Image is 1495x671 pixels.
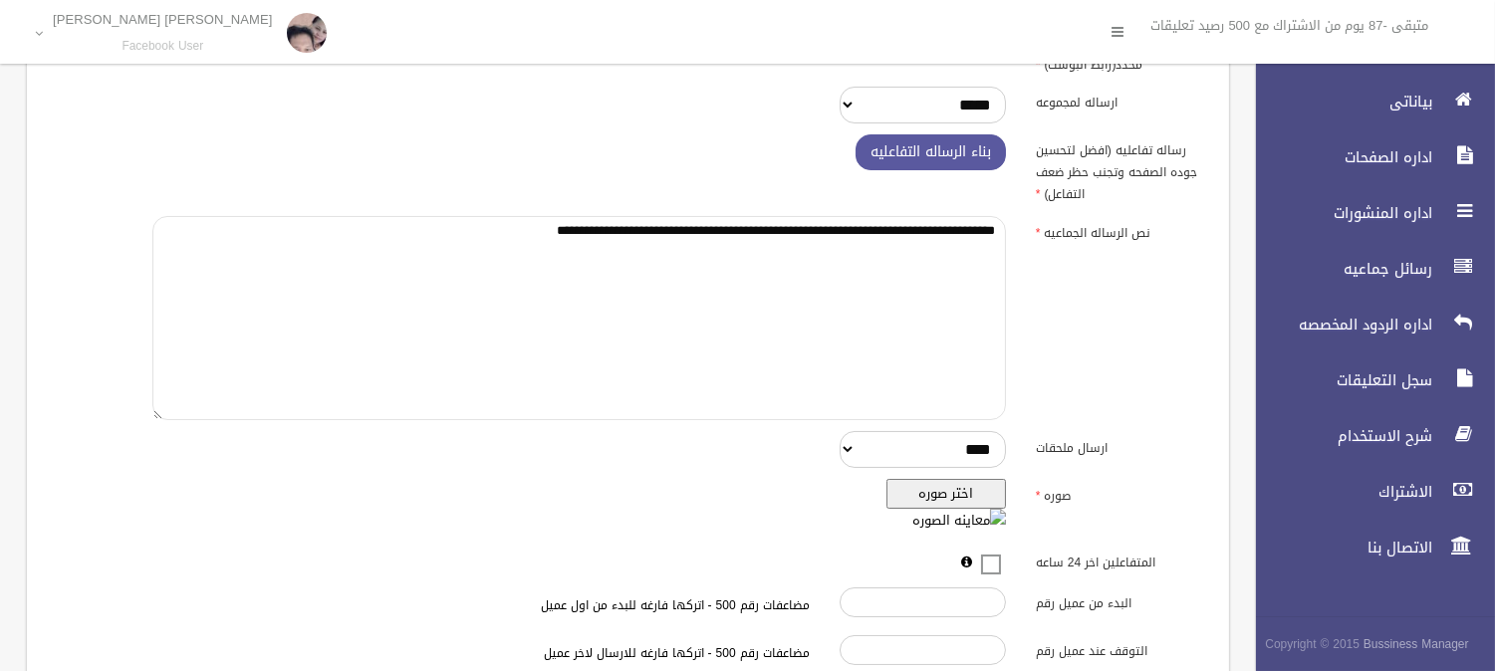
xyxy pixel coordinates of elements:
span: الاشتراك [1239,482,1438,502]
button: اختر صوره [886,479,1006,509]
span: اداره الصفحات [1239,147,1438,167]
a: سجل التعليقات [1239,358,1495,402]
span: اداره الردود المخصصه [1239,315,1438,335]
h6: مضاعفات رقم 500 - اتركها فارغه للبدء من اول عميل [349,599,810,612]
a: الاتصال بنا [1239,526,1495,569]
label: البدء من عميل رقم [1021,587,1217,615]
h6: مضاعفات رقم 500 - اتركها فارغه للارسال لاخر عميل [349,647,810,660]
label: ارسال ملحقات [1021,431,1217,459]
span: سجل التعليقات [1239,370,1438,390]
button: بناء الرساله التفاعليه [856,134,1006,171]
a: اداره الردود المخصصه [1239,303,1495,346]
label: نص الرساله الجماعيه [1021,216,1217,244]
span: رسائل جماعيه [1239,259,1438,279]
a: رسائل جماعيه [1239,247,1495,291]
span: Copyright © 2015 [1265,633,1360,655]
img: معاينه الصوره [912,509,1006,533]
label: ارساله لمجموعه [1021,87,1217,114]
label: رساله تفاعليه (افضل لتحسين جوده الصفحه وتجنب حظر ضعف التفاعل) [1021,134,1217,206]
p: [PERSON_NAME] [PERSON_NAME] [53,12,273,27]
span: شرح الاستخدام [1239,426,1438,446]
a: بياناتى [1239,80,1495,123]
span: بياناتى [1239,92,1438,112]
a: الاشتراك [1239,470,1495,514]
a: اداره المنشورات [1239,191,1495,235]
span: اداره المنشورات [1239,203,1438,223]
a: شرح الاستخدام [1239,414,1495,458]
strong: Bussiness Manager [1364,633,1469,655]
span: الاتصال بنا [1239,538,1438,558]
label: صوره [1021,479,1217,507]
a: اداره الصفحات [1239,135,1495,179]
label: التوقف عند عميل رقم [1021,635,1217,663]
small: Facebook User [53,39,273,54]
label: المتفاعلين اخر 24 ساعه [1021,546,1217,573]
